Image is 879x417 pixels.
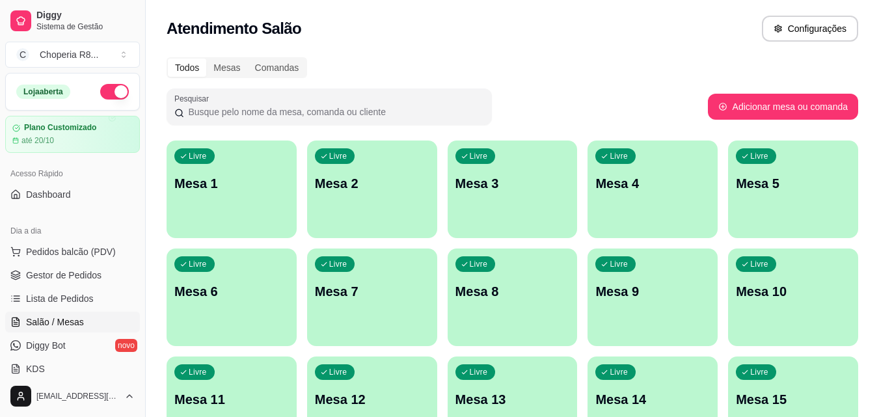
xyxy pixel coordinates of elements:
label: Pesquisar [174,93,213,104]
p: Livre [610,151,628,161]
p: Mesa 1 [174,174,289,193]
p: Livre [470,367,488,377]
p: Livre [329,259,347,269]
span: Lista de Pedidos [26,292,94,305]
div: Loja aberta [16,85,70,99]
a: Diggy Botnovo [5,335,140,356]
button: LivreMesa 10 [728,249,858,346]
p: Mesa 7 [315,282,429,301]
article: até 20/10 [21,135,54,146]
span: Diggy [36,10,135,21]
span: Salão / Mesas [26,316,84,329]
button: Select a team [5,42,140,68]
div: Comandas [248,59,306,77]
button: LivreMesa 7 [307,249,437,346]
div: Mesas [206,59,247,77]
button: Configurações [762,16,858,42]
span: C [16,48,29,61]
p: Mesa 15 [736,390,850,409]
button: LivreMesa 5 [728,141,858,238]
input: Pesquisar [184,105,484,118]
p: Livre [470,151,488,161]
span: [EMAIL_ADDRESS][DOMAIN_NAME] [36,391,119,401]
h2: Atendimento Salão [167,18,301,39]
button: LivreMesa 3 [448,141,578,238]
a: DiggySistema de Gestão [5,5,140,36]
div: Todos [168,59,206,77]
p: Livre [189,151,207,161]
span: Dashboard [26,188,71,201]
span: KDS [26,362,45,375]
p: Mesa 6 [174,282,289,301]
p: Livre [470,259,488,269]
button: LivreMesa 2 [307,141,437,238]
a: KDS [5,358,140,379]
a: Salão / Mesas [5,312,140,332]
p: Livre [750,259,768,269]
p: Livre [750,151,768,161]
p: Livre [610,367,628,377]
button: LivreMesa 6 [167,249,297,346]
button: Adicionar mesa ou comanda [708,94,858,120]
p: Mesa 8 [455,282,570,301]
p: Mesa 14 [595,390,710,409]
p: Mesa 2 [315,174,429,193]
p: Mesa 3 [455,174,570,193]
button: LivreMesa 4 [588,141,718,238]
div: Dia a dia [5,221,140,241]
p: Mesa 5 [736,174,850,193]
p: Mesa 13 [455,390,570,409]
a: Plano Customizadoaté 20/10 [5,116,140,153]
p: Livre [610,259,628,269]
p: Livre [189,259,207,269]
span: Diggy Bot [26,339,66,352]
p: Livre [750,367,768,377]
p: Livre [329,367,347,377]
span: Sistema de Gestão [36,21,135,32]
button: Alterar Status [100,84,129,100]
p: Mesa 4 [595,174,710,193]
button: Pedidos balcão (PDV) [5,241,140,262]
span: Gestor de Pedidos [26,269,101,282]
a: Gestor de Pedidos [5,265,140,286]
p: Mesa 12 [315,390,429,409]
button: [EMAIL_ADDRESS][DOMAIN_NAME] [5,381,140,412]
button: LivreMesa 9 [588,249,718,346]
p: Livre [189,367,207,377]
button: LivreMesa 1 [167,141,297,238]
p: Mesa 10 [736,282,850,301]
a: Dashboard [5,184,140,205]
p: Mesa 9 [595,282,710,301]
article: Plano Customizado [24,123,96,133]
a: Lista de Pedidos [5,288,140,309]
div: Acesso Rápido [5,163,140,184]
button: LivreMesa 8 [448,249,578,346]
div: Choperia R8 ... [40,48,98,61]
p: Livre [329,151,347,161]
span: Pedidos balcão (PDV) [26,245,116,258]
p: Mesa 11 [174,390,289,409]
